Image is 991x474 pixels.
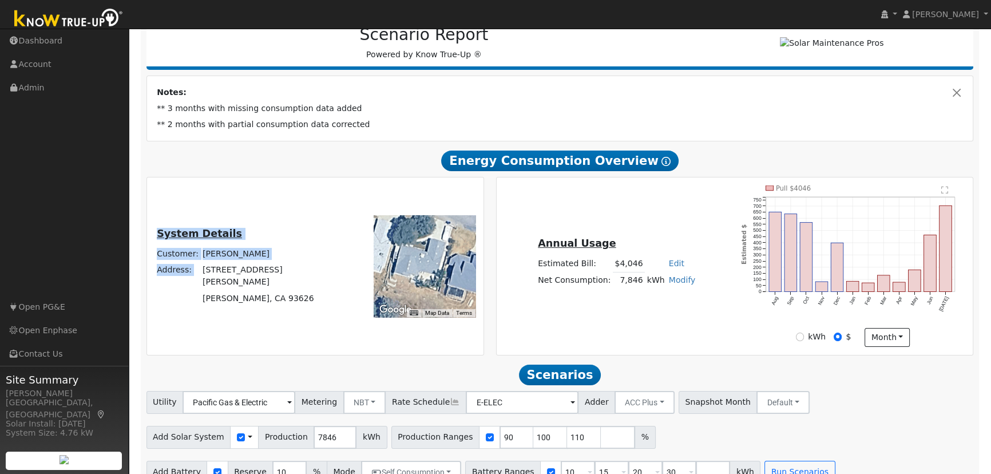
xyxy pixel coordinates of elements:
u: Annual Usage [538,238,616,249]
text: 400 [753,239,762,245]
td: 7,846 [613,272,645,289]
text: 250 [753,258,762,264]
span: Adder [578,391,615,414]
span: Snapshot Month [679,391,758,414]
span: Add Solar System [146,426,231,449]
text: 650 [753,209,762,215]
span: Rate Schedule [385,391,466,414]
span: Scenarios [519,365,601,385]
text: Sep [786,295,795,306]
a: Modify [669,275,696,285]
span: Energy Consumption Overview [441,151,678,171]
text: Aug [770,295,779,306]
div: [GEOGRAPHIC_DATA], [GEOGRAPHIC_DATA] [6,397,122,421]
text: [DATE] [938,295,950,312]
button: NBT [343,391,386,414]
span: Production Ranges [391,426,479,449]
input: $ [834,333,842,341]
strong: Notes: [157,88,187,97]
img: Solar Maintenance Pros [780,37,883,49]
text: 700 [753,203,762,208]
text: 300 [753,252,762,258]
span: Site Summary [6,372,122,388]
text: Jun [926,295,934,305]
a: Map [96,410,106,419]
td: kWh [645,272,667,289]
td: ** 2 months with partial consumption data corrected [155,117,965,133]
text: 200 [753,264,762,270]
img: retrieve [60,455,69,464]
img: Google [376,302,414,317]
a: Edit [669,259,684,268]
text: 100 [753,276,762,282]
span: Utility [146,391,184,414]
input: kWh [796,333,804,341]
text: May [910,295,919,306]
i: Show Help [661,157,671,166]
label: kWh [808,331,826,343]
text: 0 [759,289,762,294]
td: Net Consumption: [536,272,613,289]
text: Nov [816,295,826,306]
text: 350 [753,246,762,251]
text: 50 [756,282,762,288]
text: Apr [895,295,903,305]
text: Oct [802,295,810,305]
text: 150 [753,270,762,276]
span: % [635,426,655,449]
text: Jan [848,295,857,305]
button: Keyboard shortcuts [410,309,418,317]
div: [PERSON_NAME] [6,388,122,400]
button: Default [756,391,810,414]
rect: onclick="" [784,214,797,291]
div: Solar Install: [DATE] [6,418,122,430]
u: System Details [157,228,242,239]
rect: onclick="" [815,282,828,291]
text: Mar [879,295,887,306]
input: Select a Rate Schedule [466,391,578,414]
button: Map Data [425,309,449,317]
td: ** 3 months with missing consumption data added [155,101,965,117]
rect: onclick="" [769,212,782,291]
span: kWh [356,426,387,449]
rect: onclick="" [940,206,952,291]
text: 500 [753,227,762,233]
text: 450 [753,234,762,239]
h2: Scenario Report [158,25,690,45]
text:  [942,186,949,194]
rect: onclick="" [846,281,859,291]
text: 600 [753,215,762,221]
img: Know True-Up [9,6,129,32]
td: [PERSON_NAME] [201,246,337,262]
text: Feb [863,295,872,306]
td: [STREET_ADDRESS][PERSON_NAME] [201,262,337,290]
rect: onclick="" [909,270,921,291]
button: Close [951,86,963,98]
rect: onclick="" [831,243,843,291]
input: Select a Utility [183,391,295,414]
a: Open this area in Google Maps (opens a new window) [376,302,414,317]
text: Dec [832,295,841,306]
button: ACC Plus [615,391,675,414]
button: month [865,328,910,347]
td: [PERSON_NAME], CA 93626 [201,290,337,306]
td: Estimated Bill: [536,256,613,272]
td: Address: [155,262,201,290]
text: Pull $4046 [776,184,811,192]
label: $ [846,331,851,343]
a: Terms [456,310,472,316]
rect: onclick="" [924,235,937,291]
rect: onclick="" [893,282,906,291]
rect: onclick="" [862,283,874,291]
rect: onclick="" [800,222,812,291]
div: Powered by Know True-Up ® [152,25,696,61]
div: System Size: 4.76 kW [6,427,122,439]
text: 550 [753,221,762,227]
text: 750 [753,197,762,203]
rect: onclick="" [877,275,890,292]
td: $4,046 [613,256,645,272]
span: [PERSON_NAME] [912,10,979,19]
td: Customer: [155,246,201,262]
text: Estimated $ [740,224,747,264]
span: Production [258,426,314,449]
